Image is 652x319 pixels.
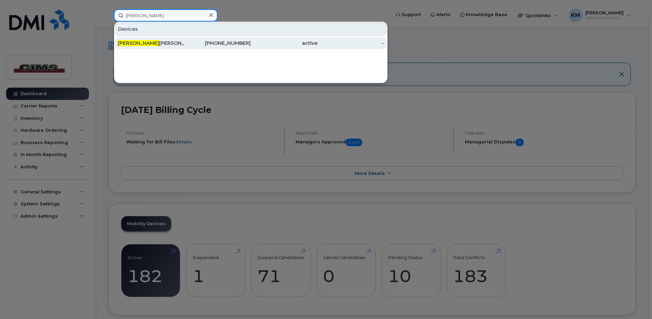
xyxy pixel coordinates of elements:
[184,40,251,47] div: [PHONE_NUMBER]
[115,37,387,49] a: [PERSON_NAME][PERSON_NAME][PHONE_NUMBER]active-
[115,23,387,36] div: Devices
[118,40,159,46] span: [PERSON_NAME]
[251,40,317,47] div: active
[118,40,184,47] div: [PERSON_NAME]
[317,40,384,47] div: -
